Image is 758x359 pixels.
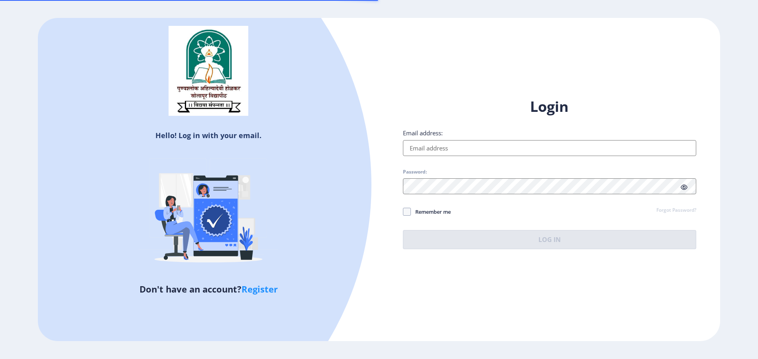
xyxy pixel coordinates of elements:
[403,129,443,137] label: Email address:
[403,169,427,175] label: Password:
[242,283,278,295] a: Register
[403,97,696,116] h1: Login
[403,230,696,249] button: Log In
[44,283,373,295] h5: Don't have an account?
[169,26,248,116] img: sulogo.png
[411,207,451,217] span: Remember me
[656,207,696,214] a: Forgot Password?
[403,140,696,156] input: Email address
[139,143,278,283] img: Verified-rafiki.svg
